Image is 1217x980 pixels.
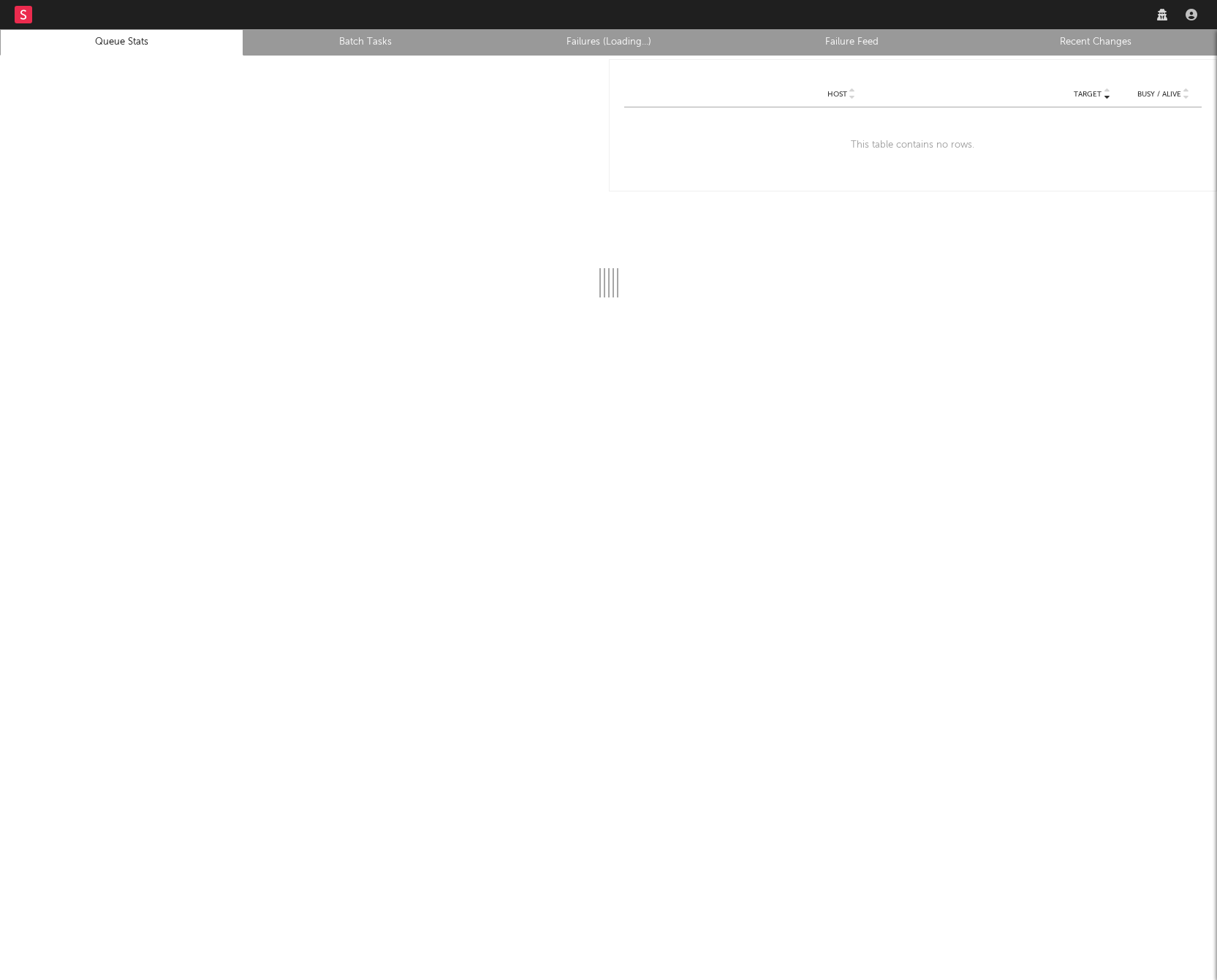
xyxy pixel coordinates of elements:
[251,34,479,51] a: Batch Tasks
[1137,90,1181,99] span: Busy / Alive
[495,34,722,51] a: Failures (Loading...)
[8,34,235,51] a: Queue Stats
[624,107,1202,183] div: This table contains no rows.
[1074,90,1102,99] span: Target
[827,90,847,99] span: Host
[738,34,966,51] a: Failure Feed
[982,34,1209,51] a: Recent Changes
